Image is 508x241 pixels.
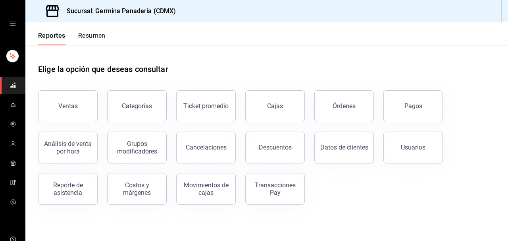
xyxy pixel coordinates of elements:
div: Ventas [58,102,78,110]
button: Ventas [38,90,98,122]
div: Reporte de asistencia [43,181,92,196]
div: Órdenes [333,102,356,110]
button: Resumen [78,32,106,45]
div: Cancelaciones [186,144,227,151]
div: Transacciones Pay [250,181,300,196]
button: open drawer [10,21,16,27]
div: Ticket promedio [183,102,229,110]
button: Descuentos [245,132,305,163]
button: Transacciones Pay [245,173,305,205]
button: Ticket promedio [176,90,236,122]
div: Movimientos de cajas [181,181,231,196]
div: Descuentos [259,144,292,151]
div: Datos de clientes [320,144,368,151]
button: Categorías [107,90,167,122]
div: Grupos modificadores [112,140,162,155]
button: Pagos [383,90,443,122]
button: Cancelaciones [176,132,236,163]
button: Movimientos de cajas [176,173,236,205]
button: Órdenes [314,90,374,122]
h1: Elige la opción que deseas consultar [38,63,168,75]
button: Usuarios [383,132,443,163]
h3: Sucursal: Germina Panadería (CDMX) [60,6,176,16]
button: Análisis de venta por hora [38,132,98,163]
div: Categorías [122,102,152,110]
button: Reportes [38,32,65,45]
button: Reporte de asistencia [38,173,98,205]
div: Pagos [404,102,422,110]
div: Usuarios [401,144,425,151]
div: Costos y márgenes [112,181,162,196]
button: Cajas [245,90,305,122]
button: Costos y márgenes [107,173,167,205]
div: navigation tabs [38,32,106,45]
button: Datos de clientes [314,132,374,163]
div: Análisis de venta por hora [43,140,92,155]
button: Grupos modificadores [107,132,167,163]
div: Cajas [267,102,283,110]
